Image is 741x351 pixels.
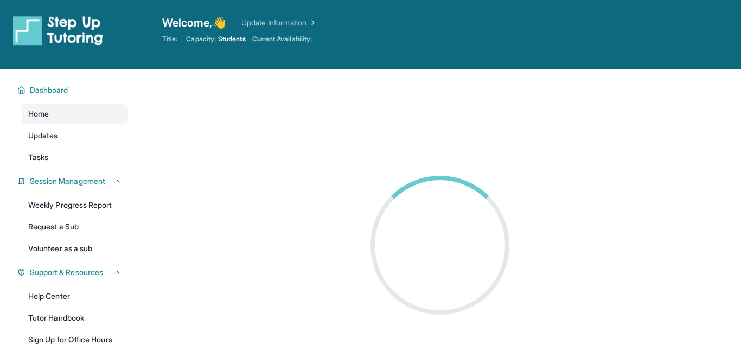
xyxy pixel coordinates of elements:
button: Session Management [25,176,122,187]
a: Sign Up for Office Hours [22,330,128,349]
span: Updates [28,130,58,141]
a: Tutor Handbook [22,308,128,328]
a: Updates [22,126,128,145]
img: logo [13,15,103,46]
a: Update Information [241,17,317,28]
span: Home [28,109,49,119]
a: Volunteer as a sub [22,239,128,258]
span: Welcome, 👋 [162,15,226,30]
button: Dashboard [25,85,122,95]
a: Weekly Progress Report [22,195,128,215]
span: Support & Resources [30,267,103,278]
a: Tasks [22,148,128,167]
a: Help Center [22,286,128,306]
span: Students [218,35,246,43]
span: Capacity: [186,35,216,43]
span: Current Availability: [252,35,312,43]
span: Title: [162,35,177,43]
span: Tasks [28,152,48,163]
button: Support & Resources [25,267,122,278]
a: Request a Sub [22,217,128,237]
span: Dashboard [30,85,68,95]
img: Chevron Right [306,17,317,28]
a: Home [22,104,128,124]
span: Session Management [30,176,105,187]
